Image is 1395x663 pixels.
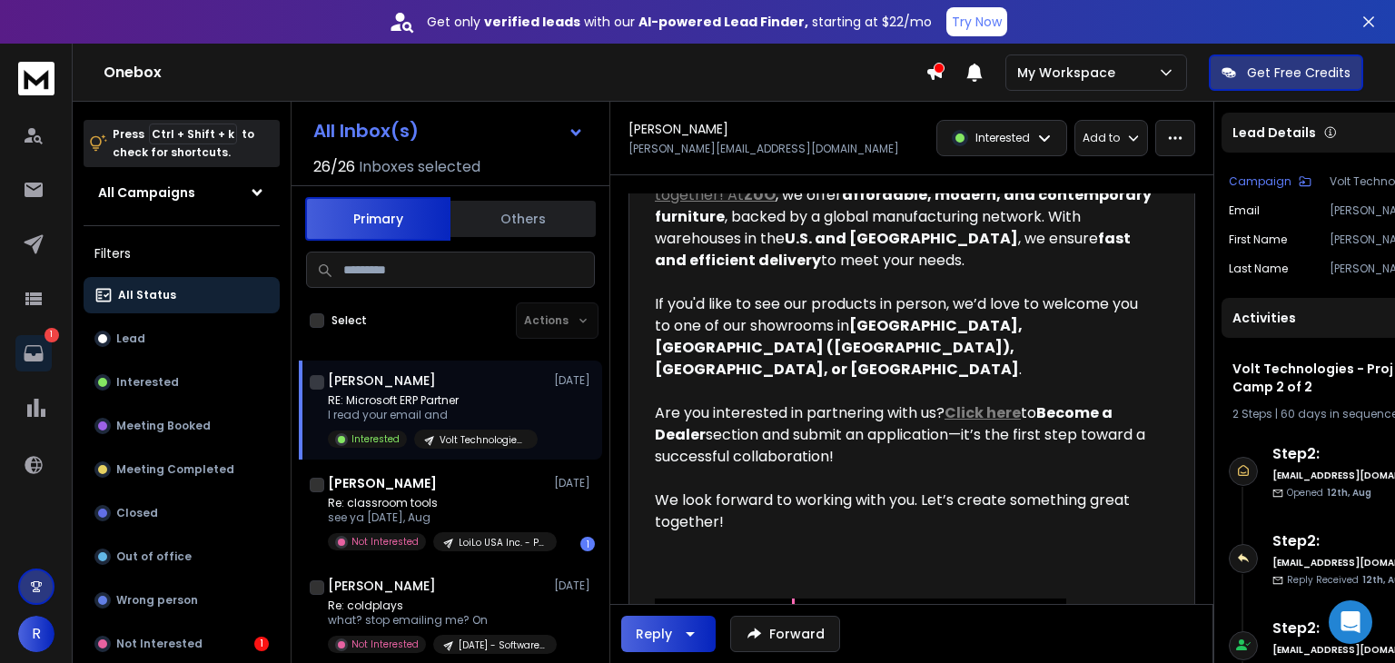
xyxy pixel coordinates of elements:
button: R [18,616,54,652]
p: Interested [975,131,1030,145]
button: Primary [305,197,450,241]
button: Out of office [84,539,280,575]
div: Reply [636,625,672,643]
label: Select [331,313,367,328]
button: Try Now [946,7,1007,36]
p: Lead [116,331,145,346]
p: [DATE] - Software Companies in [US_STATE] [459,638,546,652]
button: Reply [621,616,716,652]
span: , we offer , backed by a global manufacturing network. With warehouses in the , we ensure to meet... [655,184,1154,271]
h1: [PERSON_NAME] [328,577,436,595]
h1: Onebox [104,62,925,84]
p: Out of office [116,549,192,564]
h3: Filters [84,241,280,266]
h1: All Inbox(s) [313,122,419,140]
span: to section and submit an application—it’s the first step toward a successful collaboration! [655,402,1149,467]
strong: verified leads [484,13,580,31]
p: All Status [118,288,176,302]
p: Re: classroom tools [328,496,546,510]
p: My Workspace [1017,64,1123,82]
div: 1 [580,537,595,551]
p: Email [1229,203,1260,218]
h1: All Campaigns [98,183,195,202]
button: Wrong person [84,582,280,618]
b: [GEOGRAPHIC_DATA], [GEOGRAPHIC_DATA] ([GEOGRAPHIC_DATA]), [GEOGRAPHIC_DATA], or [GEOGRAPHIC_DATA] [655,315,1025,380]
button: Lead [84,321,280,357]
p: what? stop emailing me? On [328,613,546,628]
button: Get Free Credits [1209,54,1363,91]
p: Meeting Completed [116,462,234,477]
p: [PERSON_NAME][EMAIL_ADDRESS][DOMAIN_NAME] [628,142,899,156]
p: Lead Details [1232,124,1316,142]
button: Campaign [1229,174,1311,189]
p: [DATE] [554,476,595,490]
h1: [PERSON_NAME] [628,120,728,138]
button: Meeting Booked [84,408,280,444]
span: 2 Steps [1232,406,1272,421]
p: Get Free Credits [1247,64,1350,82]
p: Interested [351,432,400,446]
p: 1 [45,328,59,342]
p: LoiLo USA Inc. - Proj 1 - Camp 2 of 1.5 [459,536,546,549]
button: Interested [84,364,280,401]
span: Are you interested in partnering with us? [655,402,945,423]
div: Open Intercom Messenger [1329,600,1372,644]
button: Closed [84,495,280,531]
a: Click here [945,402,1021,423]
p: Not Interested [351,535,419,549]
p: see ya [DATE], Aug [328,510,546,525]
p: Closed [116,506,158,520]
span: If you'd like to see our products in person, we’d love to welcome you to one of our showrooms in . [655,293,1142,380]
h1: [PERSON_NAME] [328,371,436,390]
p: Volt Technologies - Proj 1 - Camp 2 of 2 [440,433,527,447]
b: U.S. and [GEOGRAPHIC_DATA] [785,228,1018,249]
span: Ctrl + Shift + k [149,124,237,144]
p: Re: coldplays [328,599,546,613]
b: fast and efficient delivery [655,228,1133,271]
strong: AI-powered Lead Finder, [638,13,808,31]
p: RE: Microsoft ERP Partner [328,393,538,408]
button: Others [450,199,596,239]
p: Opened [1287,486,1371,500]
h1: [PERSON_NAME] [328,474,437,492]
button: Meeting Completed [84,451,280,488]
a: 1 [15,335,52,371]
p: Campaign [1229,174,1291,189]
b: affordable, modern, and contemporary furniture [655,184,1154,227]
button: All Inbox(s) [299,113,599,149]
img: logo [18,62,54,95]
b: Become a Dealer [655,402,1115,445]
p: Wrong person [116,593,198,608]
p: [DATE] [554,373,595,388]
p: First Name [1229,233,1287,247]
p: I read your email and [328,408,538,422]
p: Not Interested [116,637,203,651]
p: Try Now [952,13,1002,31]
button: Forward [730,616,840,652]
p: Meeting Booked [116,419,211,433]
span: 26 / 26 [313,156,355,178]
span: 12th, Aug [1327,486,1371,500]
a: ZUO [744,184,776,205]
p: Interested [116,375,179,390]
p: Add to [1083,131,1120,145]
button: All Campaigns [84,174,280,211]
p: Get only with our starting at $22/mo [427,13,932,31]
p: Press to check for shortcuts. [113,125,254,162]
span: We look forward to working with you. Let’s create something great together! [655,490,1133,532]
p: Last Name [1229,262,1288,276]
p: [DATE] [554,579,595,593]
p: Not Interested [351,638,419,651]
button: All Status [84,277,280,313]
button: Not Interested1 [84,626,280,662]
h3: Inboxes selected [359,156,480,178]
div: 1 [254,637,269,651]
